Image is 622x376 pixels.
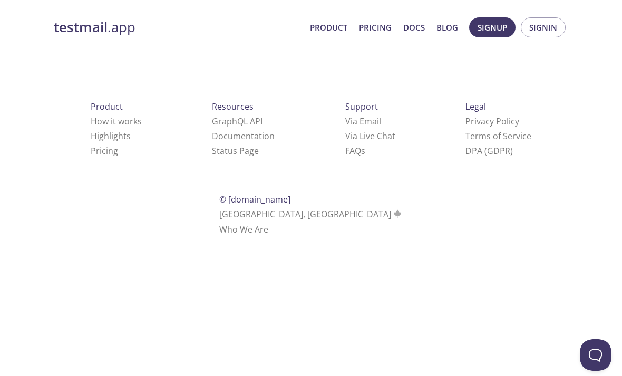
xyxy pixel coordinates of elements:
[219,208,403,220] span: [GEOGRAPHIC_DATA], [GEOGRAPHIC_DATA]
[91,130,131,142] a: Highlights
[91,101,123,112] span: Product
[436,21,458,34] a: Blog
[478,21,507,34] span: Signup
[345,101,378,112] span: Support
[212,130,275,142] a: Documentation
[361,145,365,157] span: s
[91,145,118,157] a: Pricing
[521,17,566,37] button: Signin
[54,18,108,36] strong: testmail
[345,130,395,142] a: Via Live Chat
[359,21,392,34] a: Pricing
[465,115,519,127] a: Privacy Policy
[219,194,290,205] span: © [DOMAIN_NAME]
[212,101,254,112] span: Resources
[212,145,259,157] a: Status Page
[403,21,425,34] a: Docs
[529,21,557,34] span: Signin
[465,145,513,157] a: DPA (GDPR)
[465,130,531,142] a: Terms of Service
[469,17,516,37] button: Signup
[345,115,381,127] a: Via Email
[91,115,142,127] a: How it works
[345,145,365,157] a: FAQ
[212,115,263,127] a: GraphQL API
[580,339,611,371] iframe: Help Scout Beacon - Open
[54,18,302,36] a: testmail.app
[310,21,347,34] a: Product
[219,224,268,235] a: Who We Are
[465,101,486,112] span: Legal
